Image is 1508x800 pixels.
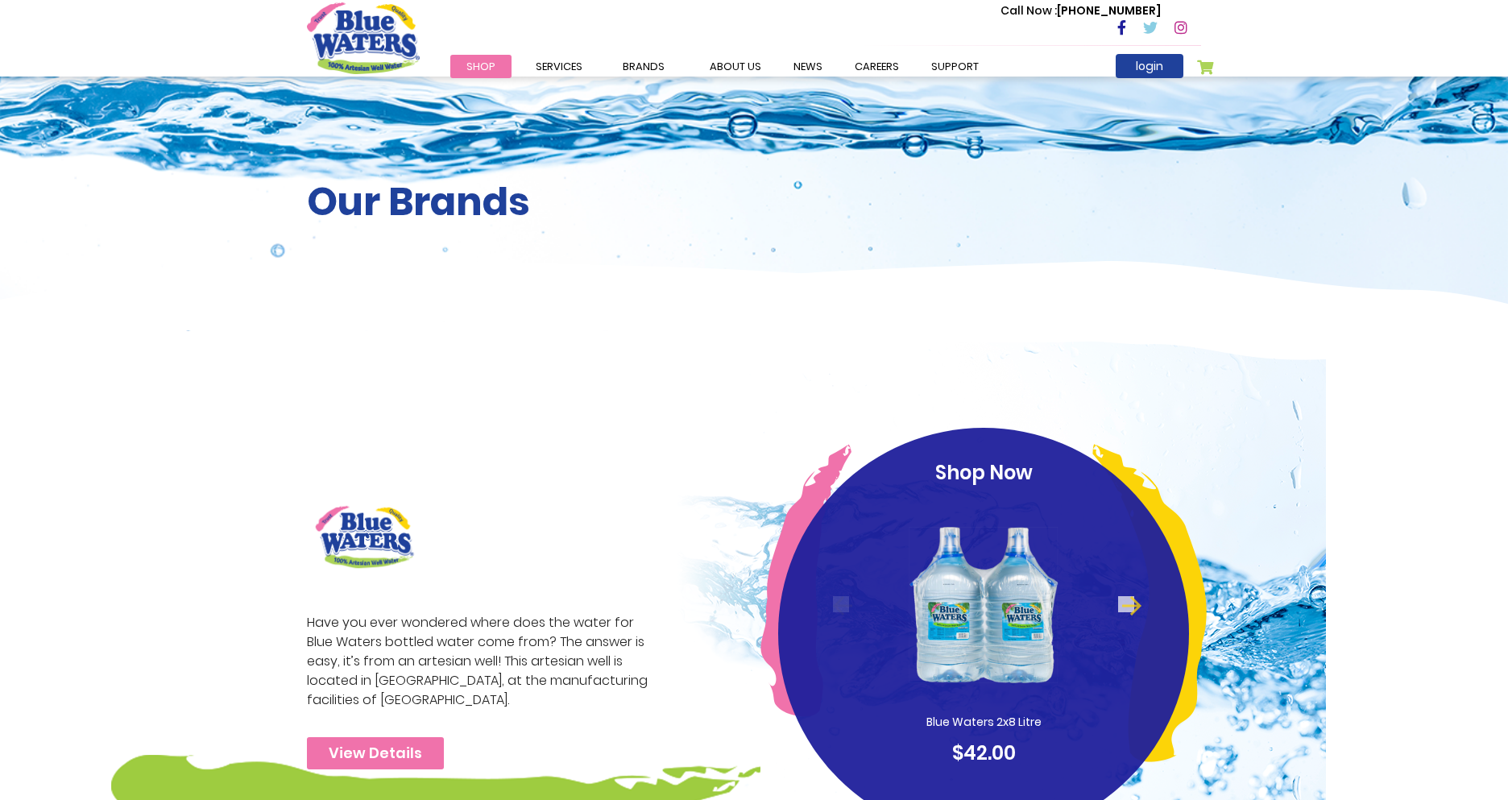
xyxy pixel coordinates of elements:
[307,179,1201,226] h2: Our Brands
[952,740,1016,766] span: $42.00
[623,59,665,74] span: Brands
[839,55,915,78] a: careers
[905,495,1062,714] img: Blue_Waters_2x8_Litre_1_1.png
[1000,2,1161,19] p: [PHONE_NUMBER]
[536,59,582,74] span: Services
[760,444,851,717] img: pink-curve.png
[307,737,444,769] a: View Details
[777,55,839,78] a: News
[883,714,1084,731] p: Blue Waters 2x8 Litre
[833,596,849,612] button: Previous
[307,613,657,710] p: Have you ever wondered where does the water for Blue Waters bottled water come from? The answer i...
[1092,444,1207,762] img: yellow-curve.png
[809,495,1158,768] a: Blue Waters 2x8 Litre $42.00
[1118,596,1134,612] button: Next
[466,59,495,74] span: Shop
[307,497,422,577] img: brand logo
[1116,54,1183,78] a: login
[809,458,1158,487] p: Shop Now
[307,2,420,73] a: store logo
[1000,2,1057,19] span: Call Now :
[915,55,995,78] a: support
[694,55,777,78] a: about us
